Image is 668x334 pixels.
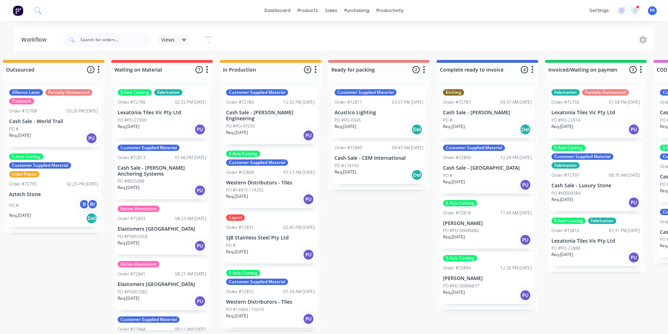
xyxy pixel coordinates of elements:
[551,183,640,189] p: Cash Sale - Luxury Stone
[283,169,315,176] div: 07:57 AM [DATE]
[118,89,152,96] div: 5 Axis Cutting
[118,233,148,240] p: PO #PO053358
[520,179,531,190] div: PU
[440,197,535,249] div: 5 Axis CuttingOrder #7281811:49 AM [DATE][PERSON_NAME]PO #PO-00006682Req.[DATE]PU
[118,206,160,212] div: Action Aluminium
[549,86,643,138] div: FabricationPartially OutsourcedOrder #7275601:58 PM [DATE]Lexatonia Tiles Vic Pty LtdPO #PO-22814...
[443,110,532,116] p: Cash Sale - [PERSON_NAME]
[283,99,315,105] div: 12:32 PM [DATE]
[551,123,573,130] p: Req. [DATE]
[332,86,426,138] div: Customer Supplied MaterialOrder #7281103:57 PM [DATE]Acustico LightingPO #PO-0345Req.[DATE]Del
[118,226,206,232] p: Elastomers [GEOGRAPHIC_DATA]
[443,154,471,161] div: Order #72800
[9,89,43,96] div: Alliance Laser
[194,124,206,135] div: PU
[520,124,531,135] div: Del
[223,86,318,144] div: Customer Supplied MaterialOrder #7278412:32 PM [DATE]Cash Sale - [PERSON_NAME] EngineeringPO #PO-...
[9,171,39,177] div: Label Pieces
[194,296,206,307] div: PU
[226,242,236,249] p: PO #
[392,145,423,151] div: 09:47 AM [DATE]
[86,133,97,144] div: PU
[303,194,314,205] div: PU
[226,270,260,276] div: 5 Axis Cutting
[115,142,209,200] div: Customer Supplied MaterialOrder #7281301:06 PM [DATE]Cash Sale - [PERSON_NAME] Anchoring SystemsP...
[335,155,423,161] p: Cash Sale - CEM International
[226,299,315,305] p: Western Distributors - Tiles
[443,234,465,240] p: Req. [DATE]
[9,192,98,198] p: Aztech Stone
[335,163,359,169] p: PO #174193
[443,265,471,271] div: Order #72804
[67,108,98,114] div: 03:26 PM [DATE]
[9,126,19,132] p: PO #
[226,279,288,285] div: Customer Supplied Material
[341,5,373,16] div: purchasing
[115,86,209,138] div: 5 Axis CuttingFabricationOrder #7279602:32 PM [DATE]Lexatonia Tiles Vic Pty LtdPO #PO-22900Req.[D...
[118,295,139,302] p: Req. [DATE]
[443,200,477,206] div: 5 Axis Cutting
[118,316,180,323] div: Customer Supplied Material
[226,306,264,313] p: PO #15069 / 15079
[586,5,612,16] div: settings
[154,89,182,96] div: Fabrication
[115,258,209,310] div: Action AluminiumOrder #7284108:21 AM [DATE]Elastomers [GEOGRAPHIC_DATA]PO #PO053382Req.[DATE]PU
[226,151,260,157] div: 5 Axis Cutting
[321,5,341,16] div: sales
[118,117,146,123] p: PO #PO-22900
[118,154,145,161] div: Order #72813
[226,180,315,186] p: Western Distributors - Tiles
[194,185,206,196] div: PU
[332,142,426,184] div: Order #7284509:47 AM [DATE]Cash Sale - CEM InternationalPO #174193Req.[DATE]Del
[443,220,532,226] p: [PERSON_NAME]
[118,145,180,151] div: Customer Supplied Material
[6,151,101,227] div: 5 Axis CuttingCustomer Supplied MaterialLabel PiecesOrder #7279502:25 PM [DATE]Aztech StonePO #BR...
[520,290,531,301] div: PU
[549,142,643,211] div: 5 Axis CuttingCustomer Supplied MaterialFabricationOrder #7279708:35 AM [DATE]Cash Sale - Luxury ...
[261,5,294,16] a: dashboard
[9,212,31,219] p: Req. [DATE]
[551,227,579,234] div: Order #72810
[551,162,580,169] div: Fabrication
[335,117,361,123] p: PO #PO-0345
[443,172,452,179] p: PO #
[443,283,479,289] p: PO #PO-00006677
[392,99,423,105] div: 03:57 PM [DATE]
[609,99,640,105] div: 01:58 PM [DATE]
[175,326,206,333] div: 09:12 AM [DATE]
[551,117,580,123] p: PO #PO-22814
[226,123,255,129] p: PO #PO-97590
[551,172,579,178] div: Order #72797
[118,289,148,295] p: PO #PO053382
[500,210,532,216] div: 11:49 AM [DATE]
[443,145,505,151] div: Customer Supplied Material
[443,275,532,281] p: [PERSON_NAME]
[443,165,532,171] p: Cash Sale - [GEOGRAPHIC_DATA]
[443,289,465,296] p: Req. [DATE]
[226,169,254,176] div: Order #72808
[226,159,288,166] div: Customer Supplied Material
[628,197,639,208] div: PU
[609,172,640,178] div: 08:35 AM [DATE]
[551,251,573,258] p: Req. [DATE]
[161,36,175,43] span: Views
[226,313,248,319] p: Req. [DATE]
[443,179,465,185] p: Req. [DATE]
[551,153,613,160] div: Customer Supplied Material
[411,169,423,181] div: Del
[118,110,206,116] p: Lexatonia Tiles Vic Pty Ltd
[118,261,160,267] div: Action Aluminium
[118,123,139,130] p: Req. [DATE]
[226,89,288,96] div: Customer Supplied Material
[411,124,423,135] div: Del
[87,199,98,209] div: Rr
[226,235,315,241] p: SJB Stainless Steel Pty Ltd
[500,154,532,161] div: 12:24 PM [DATE]
[226,187,264,193] p: PO #14915 / 14292
[67,181,98,187] div: 02:25 PM [DATE]
[335,145,362,151] div: Order #72845
[223,267,318,328] div: 5 Axis CuttingCustomer Supplied MaterialOrder #7283207:59 AM [DATE]Western Distributors - TilesPO...
[13,5,23,16] img: Factory
[9,98,34,104] div: Tubetech
[443,227,479,234] p: PO #PO-00006682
